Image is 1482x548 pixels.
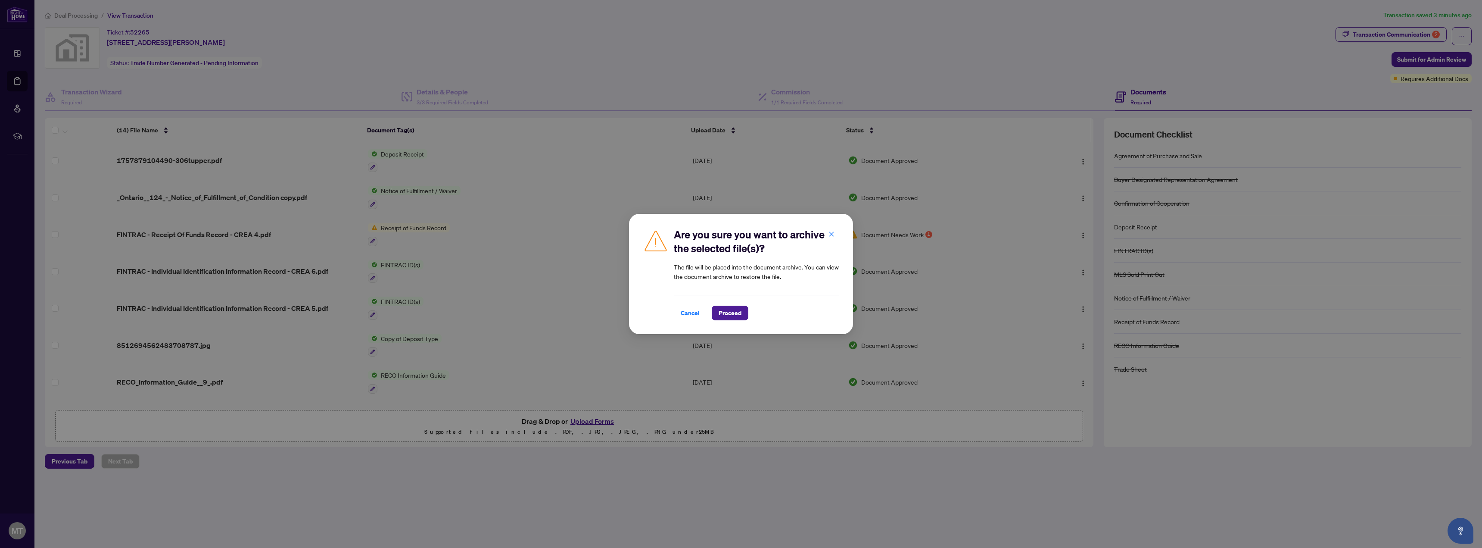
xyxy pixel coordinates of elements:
[719,306,741,320] span: Proceed
[674,306,707,320] button: Cancel
[828,231,834,237] span: close
[674,262,839,281] article: The file will be placed into the document archive. You can view the document archive to restore t...
[674,228,839,255] h2: Are you sure you want to archive the selected file(s)?
[1448,518,1473,544] button: Open asap
[712,306,748,320] button: Proceed
[643,228,669,254] img: Caution Icon
[681,306,700,320] span: Cancel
